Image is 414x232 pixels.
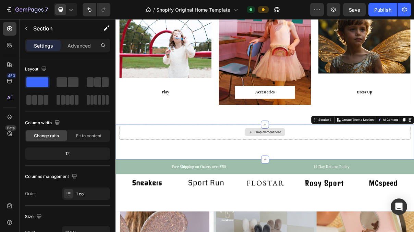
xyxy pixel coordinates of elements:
[68,42,91,49] p: Advanced
[343,3,366,16] button: Save
[7,73,16,78] div: 450
[278,136,299,142] div: Section 7
[34,42,53,49] p: Settings
[305,96,381,105] p: Dress Up
[3,3,51,16] button: 7
[34,133,59,139] span: Change ratio
[25,172,78,181] div: Columns management
[26,199,202,207] p: Free Shipping on Orders over £50
[115,19,414,232] iframe: Design area
[153,6,155,13] span: /
[368,3,397,16] button: Publish
[25,65,48,74] div: Layout
[76,191,108,197] div: 1 col
[360,134,390,143] button: AI Content
[45,5,48,14] p: 7
[5,125,16,131] div: Beta
[33,24,89,33] p: Section
[25,191,36,197] div: Order
[312,136,355,142] p: Create Theme Section
[76,133,101,139] span: Fit to content
[349,7,360,13] span: Save
[26,149,109,158] div: 12
[374,6,391,13] div: Publish
[83,3,110,16] div: Undo/Redo
[25,212,43,221] div: Size
[156,6,230,13] span: Shopify Original Home Template
[209,199,385,207] p: 14 Day Returns Policy
[391,198,407,215] div: Open Intercom Messenger
[173,96,238,105] p: Accessories
[192,153,228,158] div: Drop element here
[25,118,61,128] div: Column width
[31,96,107,105] p: Play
